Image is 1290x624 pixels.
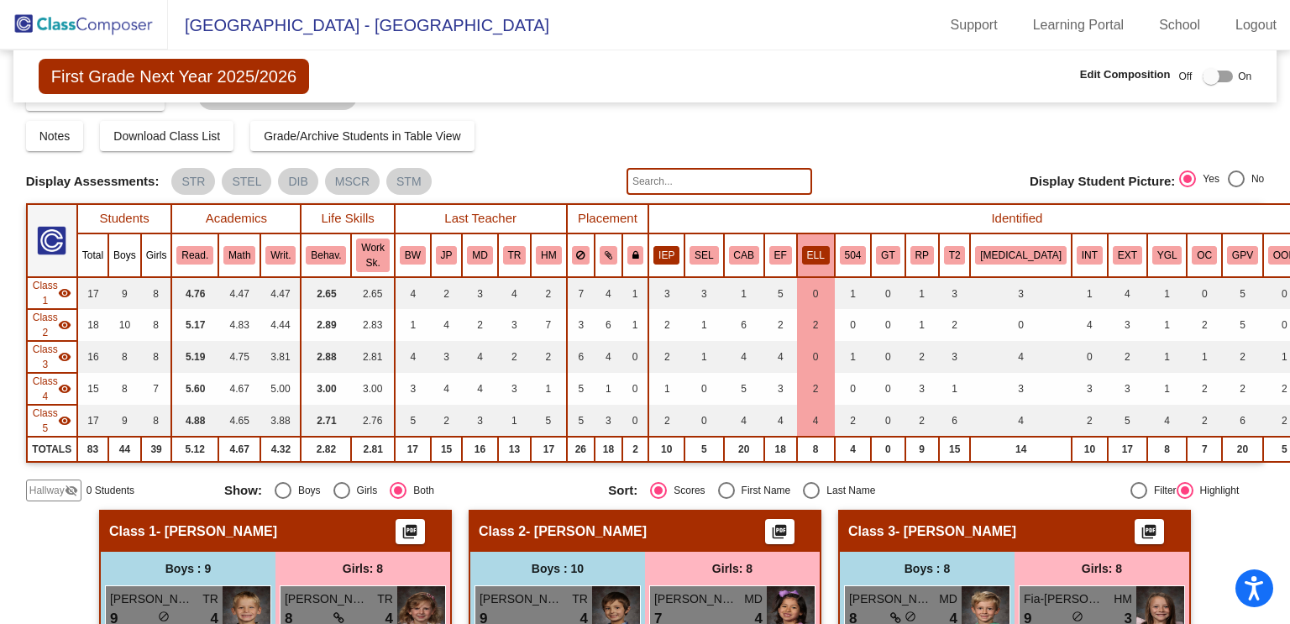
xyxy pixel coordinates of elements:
[351,437,394,462] td: 2.81
[724,277,764,309] td: 1
[108,341,141,373] td: 8
[1179,170,1264,192] mat-radio-group: Select an option
[684,233,723,277] th: SEL Support
[1072,233,1108,277] th: Introvert
[648,277,684,309] td: 3
[141,405,172,437] td: 8
[567,405,595,437] td: 5
[622,233,649,277] th: Keep with teacher
[1108,341,1147,373] td: 2
[1192,246,1217,265] button: OC
[724,405,764,437] td: 4
[1030,174,1175,189] span: Display Student Picture:
[498,373,532,405] td: 3
[531,373,566,405] td: 1
[1147,373,1188,405] td: 1
[595,341,622,373] td: 4
[1139,523,1159,547] mat-icon: picture_as_pdf
[218,309,260,341] td: 4.83
[141,309,172,341] td: 8
[797,309,835,341] td: 2
[498,277,532,309] td: 4
[1147,405,1188,437] td: 4
[905,277,939,309] td: 1
[1113,246,1142,265] button: EXT
[1187,341,1222,373] td: 1
[171,168,215,195] mat-chip: STR
[567,309,595,341] td: 3
[684,277,723,309] td: 3
[171,341,218,373] td: 5.19
[567,277,595,309] td: 7
[498,405,532,437] td: 1
[431,405,463,437] td: 2
[77,309,108,341] td: 18
[260,309,301,341] td: 4.44
[970,233,1072,277] th: MTSS Tier 3
[224,482,595,499] mat-radio-group: Select an option
[301,405,351,437] td: 2.71
[503,246,527,265] button: TR
[77,373,108,405] td: 15
[567,341,595,373] td: 6
[905,373,939,405] td: 3
[396,519,425,544] button: Print Students Details
[26,174,160,189] span: Display Assessments:
[764,373,797,405] td: 3
[835,373,872,405] td: 0
[58,350,71,364] mat-icon: visibility
[1187,373,1222,405] td: 2
[905,341,939,373] td: 2
[939,341,971,373] td: 3
[1108,309,1147,341] td: 3
[58,318,71,332] mat-icon: visibility
[168,12,549,39] span: [GEOGRAPHIC_DATA] - [GEOGRAPHIC_DATA]
[462,437,497,462] td: 16
[1147,437,1188,462] td: 8
[77,341,108,373] td: 16
[1222,373,1263,405] td: 2
[33,406,58,436] span: Class 5
[531,309,566,341] td: 7
[498,233,532,277] th: Trevor Root
[1077,246,1103,265] button: INT
[171,405,218,437] td: 4.88
[141,373,172,405] td: 7
[462,373,497,405] td: 4
[108,233,141,277] th: Boys
[769,246,792,265] button: EF
[1020,12,1138,39] a: Learning Portal
[1222,405,1263,437] td: 6
[250,121,475,151] button: Grade/Archive Students in Table View
[684,373,723,405] td: 0
[33,278,58,308] span: Class 1
[1222,437,1263,462] td: 20
[33,310,58,340] span: Class 2
[531,233,566,277] th: Hollis Magee
[840,246,867,265] button: 504
[1222,12,1290,39] a: Logout
[764,405,797,437] td: 4
[431,437,463,462] td: 15
[467,246,492,265] button: MD
[301,341,351,373] td: 2.88
[797,373,835,405] td: 2
[876,246,899,265] button: GT
[1222,277,1263,309] td: 5
[939,277,971,309] td: 3
[536,246,561,265] button: HM
[113,129,220,143] span: Download Class List
[171,204,301,233] th: Academics
[260,437,301,462] td: 4.32
[905,309,939,341] td: 1
[431,233,463,277] th: Jackie Pistoia
[462,405,497,437] td: 3
[77,277,108,309] td: 17
[871,405,905,437] td: 0
[653,246,679,265] button: IEP
[1187,309,1222,341] td: 2
[724,233,764,277] th: Chronically absent (>10%)
[400,523,420,547] mat-icon: picture_as_pdf
[1147,341,1188,373] td: 1
[33,342,58,372] span: Class 3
